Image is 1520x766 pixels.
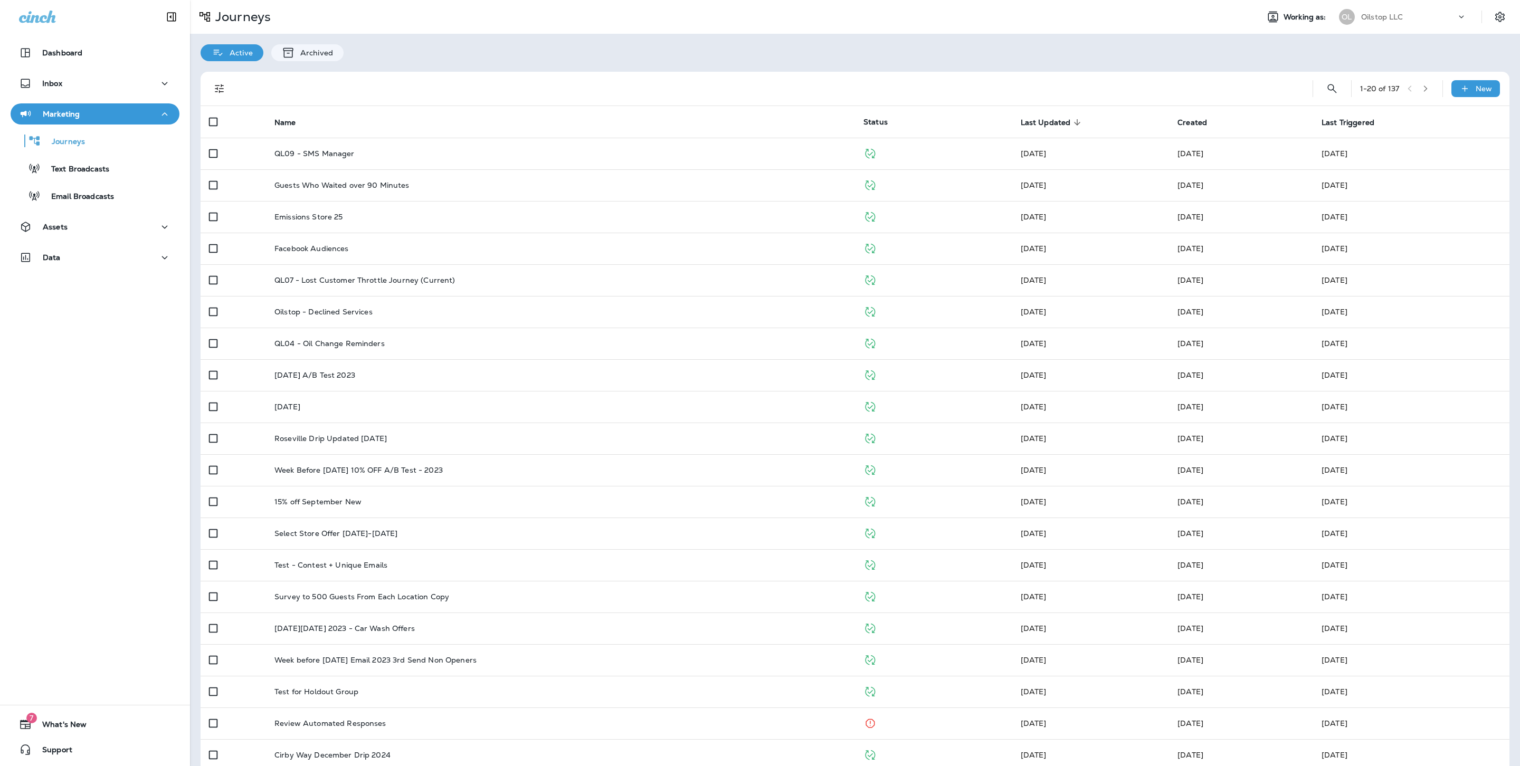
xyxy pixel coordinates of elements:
[1177,370,1203,380] span: Jay Ferrick
[1313,518,1509,549] td: [DATE]
[1313,486,1509,518] td: [DATE]
[1021,434,1047,443] span: Jay Ferrick
[1284,13,1328,22] span: Working as:
[1313,549,1509,581] td: [DATE]
[1021,687,1047,696] span: Jay Ferrick
[863,654,877,664] span: Published
[1177,149,1203,158] span: Jay Ferrick
[863,243,877,252] span: Published
[42,79,62,88] p: Inbox
[1322,118,1374,127] span: Last Triggered
[1177,118,1221,127] span: Created
[863,496,877,505] span: Published
[863,211,877,221] span: Published
[1177,434,1203,443] span: Jay Ferrick
[1490,7,1509,26] button: Settings
[863,686,877,695] span: Published
[1313,612,1509,644] td: [DATE]
[863,117,888,127] span: Status
[1021,529,1047,538] span: Jay Ferrick
[1021,592,1047,601] span: Unknown
[1177,275,1203,285] span: Unknown
[1177,339,1203,348] span: Jason Munk
[1177,655,1203,665] span: Jay Ferrick
[1177,560,1203,570] span: Jared Rich
[274,434,387,443] p: Roseville Drip Updated [DATE]
[1021,560,1047,570] span: Jared Rich
[274,308,373,316] p: Oilstop - Declined Services
[274,276,455,284] p: QL07 - Lost Customer Throttle Journey (Current)
[1360,84,1400,93] div: 1 - 20 of 137
[274,561,387,569] p: Test - Contest + Unique Emails
[274,656,477,664] p: Week before [DATE] Email 2023 3rd Send Non Openers
[274,339,385,348] p: QL04 - Oil Change Reminders
[1177,750,1203,760] span: Jay Ferrick
[1313,707,1509,739] td: [DATE]
[274,403,300,411] p: [DATE]
[1313,454,1509,486] td: [DATE]
[26,713,37,723] span: 7
[274,118,296,127] span: Name
[1021,465,1047,475] span: Jay Ferrick
[274,751,391,759] p: Cirby Way December Drip 2024
[1177,624,1203,633] span: Jay Ferrick
[1313,201,1509,233] td: [DATE]
[1313,233,1509,264] td: [DATE]
[1021,244,1047,253] span: Developer Integrations
[11,714,179,735] button: 7What's New
[274,371,355,379] p: [DATE] A/B Test 2023
[863,559,877,569] span: Published
[863,179,877,189] span: Published
[1021,719,1047,728] span: Jay Ferrick
[274,244,349,253] p: Facebook Audiences
[863,274,877,284] span: Published
[274,497,362,506] p: 15% off September New
[1313,391,1509,423] td: [DATE]
[11,216,179,237] button: Assets
[1177,719,1203,728] span: Unknown
[11,73,179,94] button: Inbox
[295,49,333,57] p: Archived
[224,49,253,57] p: Active
[1313,328,1509,359] td: [DATE]
[11,739,179,760] button: Support
[863,623,877,632] span: Published
[274,687,358,696] p: Test for Holdout Group
[863,464,877,474] span: Published
[863,433,877,442] span: Published
[32,745,72,758] span: Support
[274,118,310,127] span: Name
[1313,359,1509,391] td: [DATE]
[11,103,179,125] button: Marketing
[863,717,877,727] span: Stopped
[1177,465,1203,475] span: Jay Ferrick
[863,306,877,315] span: Published
[11,130,179,152] button: Journeys
[11,247,179,268] button: Data
[1177,402,1203,411] span: Unknown
[1021,750,1047,760] span: Jay Ferrick
[1313,644,1509,676] td: [DATE]
[863,749,877,759] span: Published
[274,529,397,538] p: Select Store Offer [DATE]-[DATE]
[1021,497,1047,506] span: Jay Ferrick
[1313,169,1509,201] td: [DATE]
[1021,212,1047,222] span: Developer Integrations
[42,49,82,57] p: Dashboard
[274,624,415,633] p: [DATE][DATE] 2023 - Car Wash Offers
[1021,402,1047,411] span: Unknown
[1021,149,1047,158] span: Jay Ferrick
[863,591,877,600] span: Published
[274,719,386,727] p: Review Automated Responses
[1313,581,1509,612] td: [DATE]
[863,528,877,537] span: Published
[211,9,271,25] p: Journeys
[1322,78,1343,99] button: Search Journeys
[1313,423,1509,454] td: [DATE]
[1177,118,1207,127] span: Created
[1021,624,1047,633] span: Jay Ferrick
[863,369,877,379] span: Published
[274,592,449,601] p: Survey to 500 Guests From Each Location Copy
[1177,687,1203,696] span: Jay Ferrick
[1021,370,1047,380] span: Jay Ferrick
